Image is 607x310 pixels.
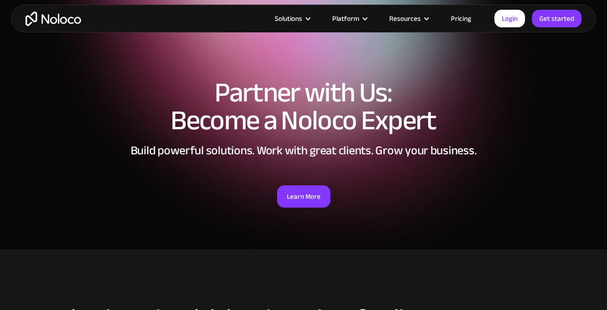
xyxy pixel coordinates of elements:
a: Get started [532,10,582,27]
a: Login [494,10,525,27]
strong: Build powerful solutions. Work with great clients. Grow your business. [131,139,477,162]
div: Platform [332,13,359,25]
h1: Partner with Us: Become a Noloco Expert [16,79,591,134]
a: home [25,12,81,26]
div: Resources [378,13,439,25]
a: Learn More [277,185,330,208]
div: Solutions [263,13,321,25]
a: Pricing [439,13,483,25]
div: Platform [321,13,378,25]
div: Solutions [275,13,302,25]
div: Resources [389,13,421,25]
